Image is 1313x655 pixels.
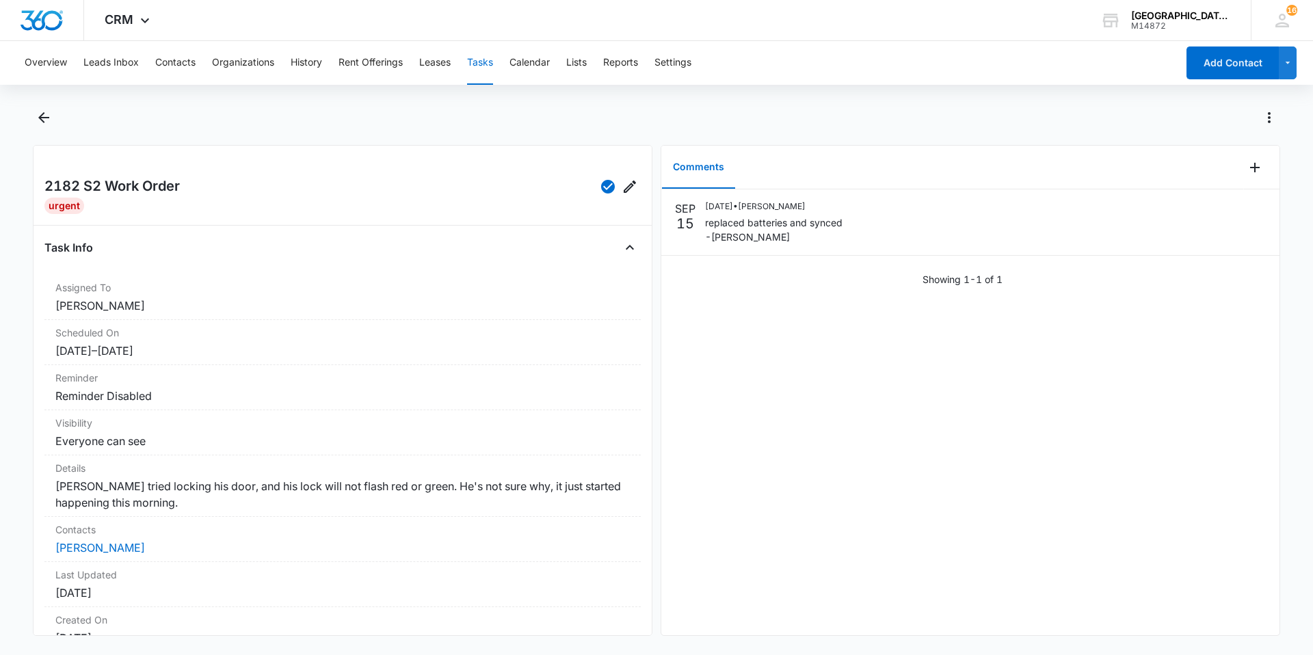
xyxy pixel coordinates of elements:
[339,41,403,85] button: Rent Offerings
[44,455,641,517] div: Details[PERSON_NAME] tried locking his door, and his lock will not flash red or green. He's not s...
[1186,46,1279,79] button: Add Contact
[55,416,630,430] dt: Visibility
[1286,5,1297,16] div: notifications count
[105,12,133,27] span: CRM
[55,371,630,385] dt: Reminder
[44,320,641,365] div: Scheduled On[DATE]–[DATE]
[44,607,641,652] div: Created On[DATE]
[55,297,630,314] dd: [PERSON_NAME]
[467,41,493,85] button: Tasks
[44,410,641,455] div: VisibilityEveryone can see
[676,217,694,230] p: 15
[83,41,139,85] button: Leads Inbox
[55,461,630,475] dt: Details
[55,343,630,359] dd: [DATE] – [DATE]
[55,478,630,511] dd: [PERSON_NAME] tried locking his door, and his lock will not flash red or green. He's not sure why...
[1131,10,1231,21] div: account name
[55,433,630,449] dd: Everyone can see
[55,280,630,295] dt: Assigned To
[654,41,691,85] button: Settings
[55,522,630,537] dt: Contacts
[1131,21,1231,31] div: account id
[603,41,638,85] button: Reports
[44,198,84,214] div: Urgent
[55,567,630,582] dt: Last Updated
[923,272,1003,286] p: Showing 1-1 of 1
[619,237,641,258] button: Close
[1244,157,1266,178] button: Add Comment
[25,41,67,85] button: Overview
[33,107,54,129] button: Back
[419,41,451,85] button: Leases
[705,215,845,244] p: replaced batteries and synced -[PERSON_NAME]
[44,176,180,198] h2: 2182 S2 Work Order
[675,200,695,217] p: SEP
[44,239,93,256] h4: Task Info
[44,517,641,562] div: Contacts[PERSON_NAME]
[212,41,274,85] button: Organizations
[1258,107,1280,129] button: Actions
[55,388,630,404] dd: Reminder Disabled
[44,365,641,410] div: ReminderReminder Disabled
[1286,5,1297,16] span: 16
[509,41,550,85] button: Calendar
[155,41,196,85] button: Contacts
[291,41,322,85] button: History
[705,200,845,213] p: [DATE] • [PERSON_NAME]
[55,541,145,554] a: [PERSON_NAME]
[662,146,735,189] button: Comments
[55,613,630,627] dt: Created On
[55,325,630,340] dt: Scheduled On
[619,176,641,198] button: Edit
[44,562,641,607] div: Last Updated[DATE]
[44,275,641,320] div: Assigned To[PERSON_NAME]
[55,585,630,601] dd: [DATE]
[566,41,587,85] button: Lists
[55,630,630,646] dd: [DATE]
